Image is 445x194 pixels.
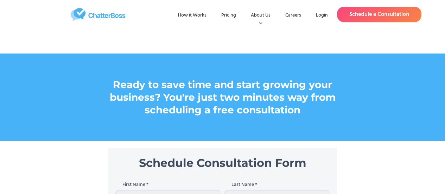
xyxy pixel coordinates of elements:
[245,9,276,22] div: About Us
[337,7,421,22] a: Schedule a Consultation
[310,9,333,22] a: Login
[280,9,307,22] a: Careers
[251,12,271,19] div: About Us
[216,9,242,22] a: Pricing
[224,181,330,188] h5: Last Name *
[115,181,221,188] h5: First Name *
[24,8,172,21] a: home
[91,71,355,123] h1: Ready to save time and start growing your business? You're just two minutes way from scheduling a...
[172,9,212,22] a: How it Works
[139,156,306,170] strong: Schedule Consultation Form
